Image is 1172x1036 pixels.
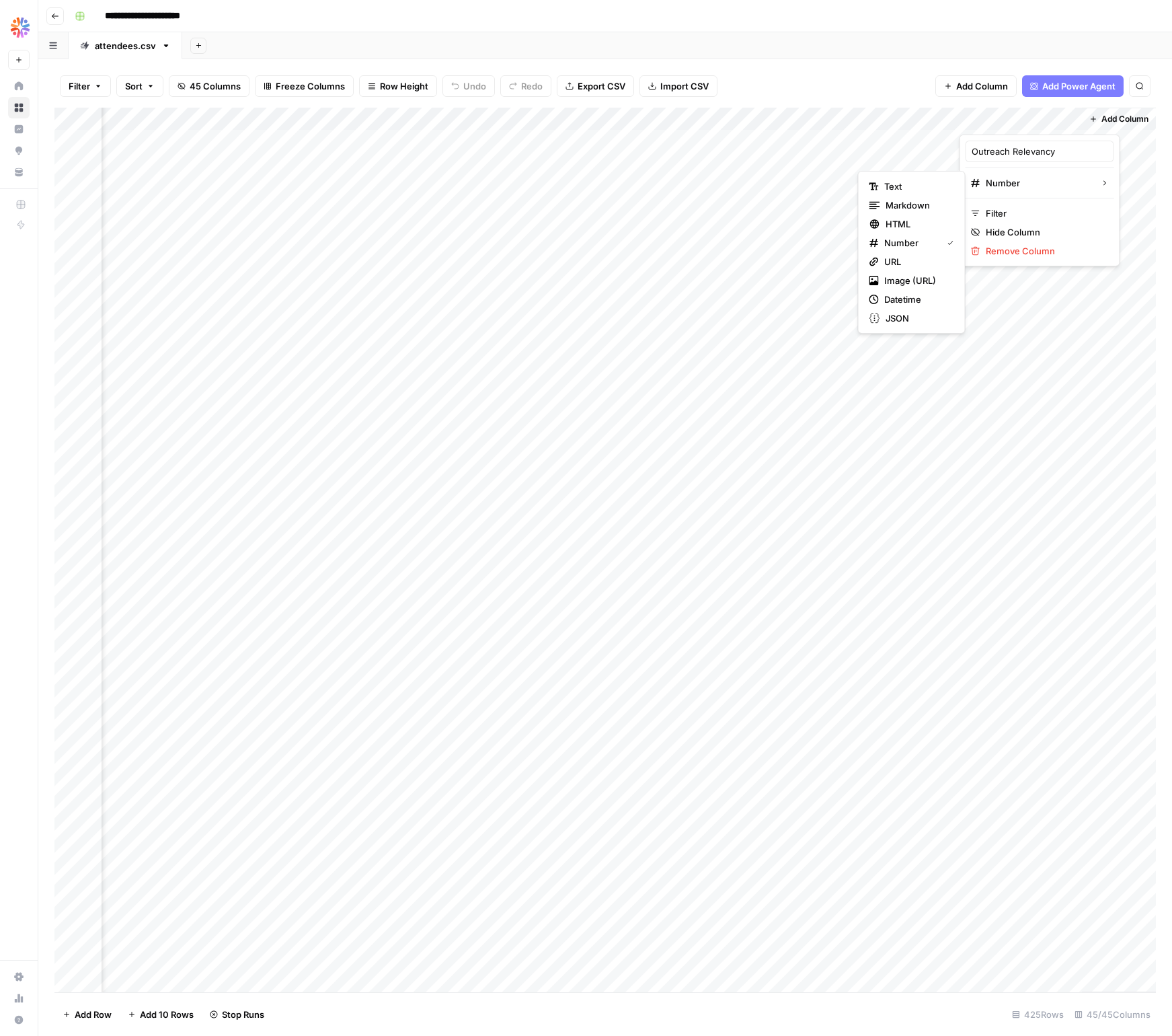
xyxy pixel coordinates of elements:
span: HTML [886,217,949,231]
button: Add Column [1084,110,1154,128]
span: Text [884,180,949,193]
span: Number [884,236,937,250]
span: JSON [886,311,949,325]
span: Number [986,176,1090,190]
span: Markdown [886,198,949,212]
span: Image (URL) [884,274,949,287]
span: URL [884,255,949,268]
span: Add Column [1101,113,1148,125]
span: Datetime [884,293,949,306]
